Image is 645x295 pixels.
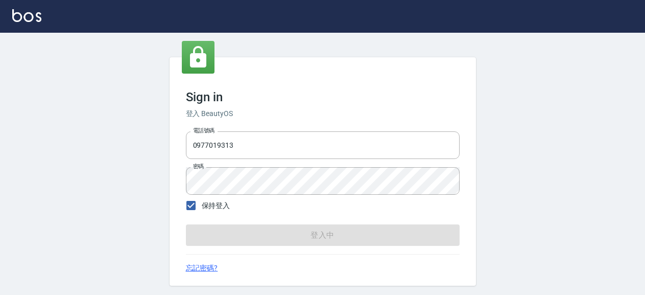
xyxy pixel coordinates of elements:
label: 電話號碼 [193,127,214,134]
h6: 登入 BeautyOS [186,108,460,119]
label: 密碼 [193,163,204,170]
a: 忘記密碼? [186,263,218,274]
img: Logo [12,9,41,22]
h3: Sign in [186,90,460,104]
span: 保持登入 [202,200,230,211]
